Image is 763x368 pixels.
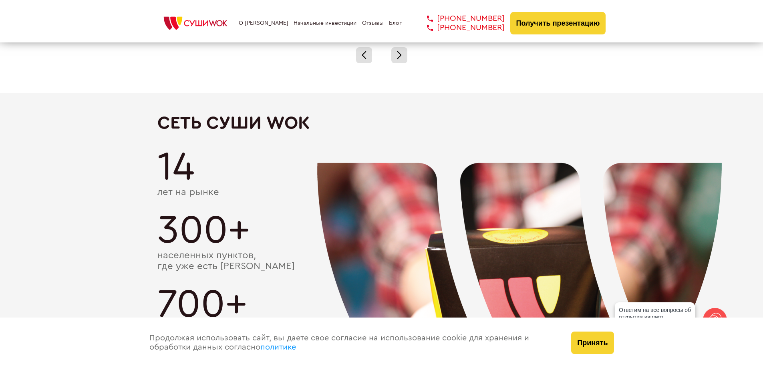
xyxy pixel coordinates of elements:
div: 700+ [157,284,606,324]
div: Ответим на все вопросы об открытии вашего [PERSON_NAME]! [615,302,695,332]
button: Получить презентацию [510,12,606,34]
div: лет на рынке [157,187,606,198]
a: Начальные инвестиции [294,20,356,26]
button: Принять [571,332,614,354]
a: [PHONE_NUMBER] [415,23,505,32]
a: О [PERSON_NAME] [239,20,288,26]
div: Продолжая использовать сайт, вы даете свое согласие на использование cookie для хранения и обрабо... [141,318,564,368]
a: Блог [389,20,402,26]
a: политике [260,343,296,351]
div: населенных пунктов, где уже есть [PERSON_NAME] [157,250,606,272]
div: 300+ [157,210,606,250]
div: 14 [157,147,606,187]
a: [PHONE_NUMBER] [415,14,505,23]
a: Отзывы [362,20,384,26]
img: СУШИWOK [157,14,234,32]
h2: Сеть Суши Wok [157,113,606,133]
